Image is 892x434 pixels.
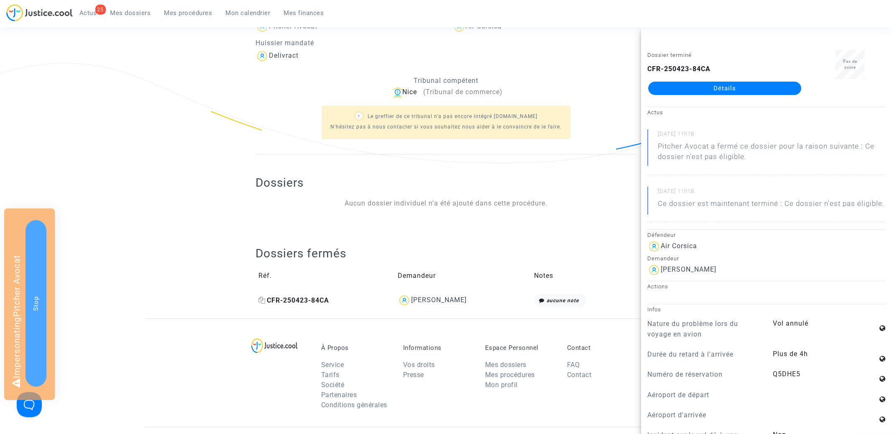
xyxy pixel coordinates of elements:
[466,22,502,30] div: Air Corsica
[658,198,884,213] p: Ce dossier est maintenant terminé : Ce dossier n'est pas éligible.
[658,187,886,198] small: [DATE] 11h18
[485,371,535,379] a: Mes procédures
[647,263,661,277] img: icon-user.svg
[164,9,212,17] span: Mes procédures
[398,294,411,307] img: icon-user.svg
[647,109,663,116] small: Actus
[264,198,628,208] div: Aucun dossier individuel n'a été ajouté dans cette procédure.
[773,370,800,378] span: Q5DHE5
[284,9,324,17] span: Mes finances
[647,255,679,262] small: Demandeur
[73,7,104,19] a: 25Actus
[321,344,391,352] p: À Propos
[6,4,73,21] img: jc-logo.svg
[647,349,760,360] p: Durée du retard à l'arrivée
[95,5,106,15] div: 25
[321,391,357,399] a: Partenaires
[256,75,636,86] p: Tribunal compétent
[256,87,636,98] div: Nice
[321,381,345,389] a: Société
[647,306,661,313] small: Infos
[485,344,555,352] p: Espace Personnel
[321,371,340,379] a: Tarifs
[26,220,46,387] button: Stop
[395,261,531,291] td: Demandeur
[403,371,424,379] a: Presse
[104,7,158,19] a: Mes dossiers
[256,246,346,261] h2: Dossiers fermés
[79,9,97,17] span: Actus
[158,7,219,19] a: Mes procédures
[661,265,716,273] div: [PERSON_NAME]
[219,7,277,19] a: Mon calendrier
[256,261,395,291] td: Réf.
[647,283,668,290] small: Actions
[424,88,503,96] span: (Tribunal de commerce)
[547,298,579,303] i: aucune note
[32,296,40,311] span: Stop
[773,350,808,358] span: Plus de 4h
[17,392,42,417] iframe: Help Scout Beacon - Open
[843,59,857,69] span: Pas de score
[403,361,435,369] a: Vos droits
[773,319,808,327] span: Vol annulé
[269,51,299,59] div: Delivract
[226,9,271,17] span: Mon calendrier
[647,390,760,400] p: Aéroport de départ
[321,401,387,409] a: Conditions générales
[647,240,661,253] img: icon-user.svg
[647,369,760,380] p: Numéro de réservation
[648,82,801,95] a: Détails
[567,344,636,352] p: Contact
[256,38,440,48] p: Huissier mandaté
[258,296,329,304] span: CFR-250423-84CA
[358,114,360,119] span: ?
[647,232,676,238] small: Défendeur
[658,141,886,162] div: Pitcher Avocat a fermé ce dossier pour la raison suivante : Ce dossier n'est pas éligible.
[485,381,518,389] a: Mon profil
[256,49,269,63] img: icon-user.svg
[403,344,473,352] p: Informations
[330,111,562,132] p: Le greffier de ce tribunal n'a pas encore intégré [DOMAIN_NAME] N'hésitez pas à nous contacter si...
[661,242,697,250] div: Air Corsica
[647,65,711,73] b: CFR-250423-84CA
[485,361,527,369] a: Mes dossiers
[647,318,760,339] p: Nature du problème lors du voyage en avion
[532,261,636,291] td: Notes
[647,410,760,420] p: Aéroport d'arrivée
[647,52,692,58] small: Dossier terminé
[567,361,580,369] a: FAQ
[411,296,467,304] div: [PERSON_NAME]
[110,9,151,17] span: Mes dossiers
[321,361,344,369] a: Service
[277,7,331,19] a: Mes finances
[567,371,592,379] a: Contact
[393,87,403,98] img: icon-banque.svg
[4,208,55,400] div: Impersonating
[269,22,317,30] div: Pitcher Avocat
[658,130,886,141] small: [DATE] 11h18
[251,338,298,353] img: logo-lg.svg
[256,175,304,190] h2: Dossiers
